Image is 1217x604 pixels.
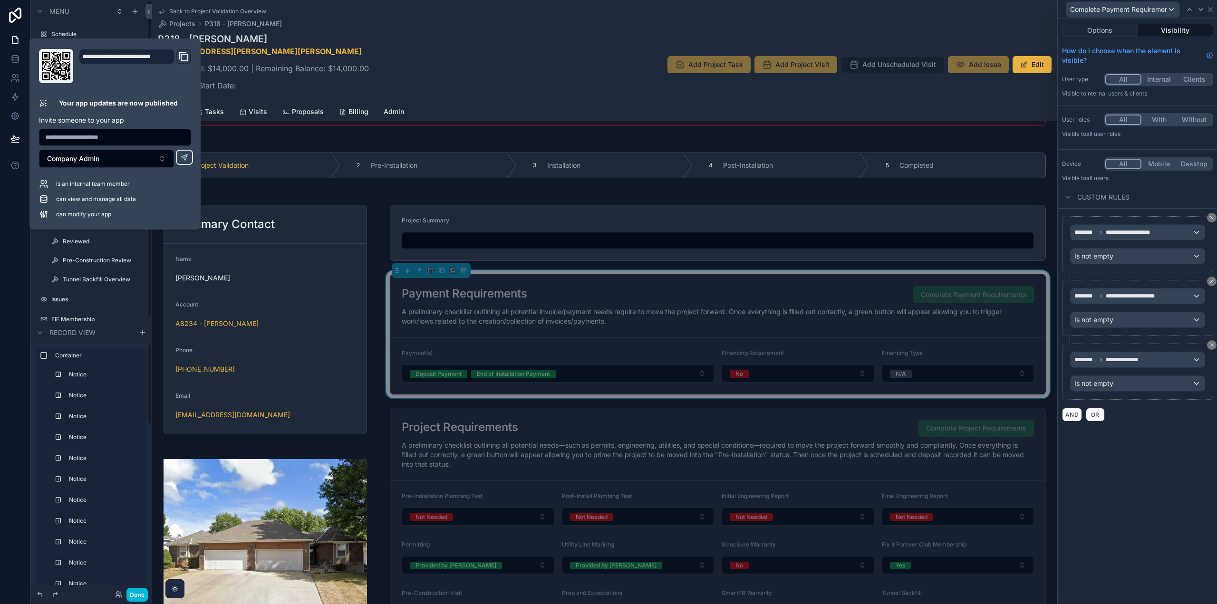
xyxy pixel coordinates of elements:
[69,475,137,483] label: Notice
[63,238,141,245] label: Reviewed
[1066,1,1180,18] button: Complete Payment Requirements
[415,370,462,378] div: Deposit Payment
[195,103,224,122] a: Tasks
[56,180,130,188] span: is an internal team member
[410,369,467,378] button: Unselect DEPOSIT_PAYMENT
[1086,90,1147,97] span: Internal users & clients
[49,7,69,16] span: Menu
[1013,56,1052,73] button: Edit
[1062,90,1213,97] p: Visible to
[1141,159,1177,169] button: Mobile
[735,370,743,378] div: No
[56,195,136,203] span: can view and manage all data
[49,327,96,337] span: Record view
[1062,116,1100,124] label: User roles
[1062,46,1202,65] span: How do I choose when the element is visible?
[63,257,141,264] label: Pre-Construction Review
[1086,130,1120,137] span: All user roles
[1074,251,1113,261] span: Is not empty
[1077,192,1130,202] span: Custom rules
[55,352,139,359] label: Container
[896,370,906,378] div: N/A
[402,364,714,383] button: Select Button
[292,107,324,116] span: Proposals
[1070,248,1205,264] button: Is not empty
[1070,375,1205,392] button: Is not empty
[56,211,111,218] span: can modify your app
[722,364,874,383] button: Select Button
[59,98,178,108] p: Your app updates are now published
[158,63,369,74] p: Project Total: $14,000.00 | Remaining Balance: $14,000.00
[69,538,137,546] label: Notice
[169,8,266,15] span: Back to Project Validation Overview
[1177,115,1212,125] button: Without
[1070,312,1205,328] button: Is not empty
[39,150,174,168] button: Select Button
[1062,46,1213,65] a: How do I choose when the element is visible?
[1074,315,1113,325] span: Is not empty
[1070,5,1167,14] span: Complete Payment Requirements
[69,433,137,441] label: Notice
[205,19,282,29] a: P318 - [PERSON_NAME]
[30,344,152,585] div: scrollable content
[158,8,266,15] a: Back to Project Validation Overview
[158,47,362,56] a: [STREET_ADDRESS][PERSON_NAME][PERSON_NAME]
[69,496,137,504] label: Notice
[384,103,404,122] a: Admin
[339,103,368,122] a: Billing
[1086,174,1109,182] span: all users
[1062,160,1100,168] label: Device
[1177,74,1212,85] button: Clients
[158,32,369,46] h1: P318 - [PERSON_NAME]
[471,369,556,378] button: Unselect END_OF_INSTALLATION_PAYMENT
[477,370,550,378] div: End of Installation Payment
[79,49,191,83] div: Domain and Custom Link
[169,19,195,29] span: Projects
[51,296,141,303] a: Issues
[69,454,137,462] label: Notice
[282,103,324,122] a: Proposals
[1062,174,1213,182] p: Visible to
[1062,76,1100,83] label: User type
[63,276,141,283] label: Tunnel Backfill Overview
[1105,159,1141,169] button: All
[1062,24,1138,37] button: Options
[126,588,148,602] button: Done
[69,559,137,566] label: Notice
[402,307,1002,325] span: A preliminary checklist outlining all potential invoice/payment needs require to move the project...
[158,80,369,91] p: Installation Start Date:
[69,392,137,399] label: Notice
[1141,115,1177,125] button: With
[51,316,141,323] label: FIF Membership
[882,349,923,356] span: Financing Type
[239,103,267,122] a: Visits
[1062,130,1213,138] p: Visible to
[1089,411,1101,418] span: OR
[51,30,141,38] label: Schedule
[69,580,137,587] label: Notice
[348,107,368,116] span: Billing
[69,371,137,378] label: Notice
[1138,24,1214,37] button: Visibility
[722,349,784,356] span: Financing Requirement
[1074,379,1113,388] span: Is not empty
[402,349,433,356] span: Payment(s)
[1105,115,1141,125] button: All
[1086,408,1105,422] button: OR
[1177,159,1212,169] button: Desktop
[39,115,191,125] p: Invite someone to your app
[249,107,267,116] span: Visits
[882,364,1034,383] button: Select Button
[69,412,137,420] label: Notice
[69,517,137,525] label: Notice
[1141,74,1177,85] button: Internal
[384,107,404,116] span: Admin
[158,19,195,29] a: Projects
